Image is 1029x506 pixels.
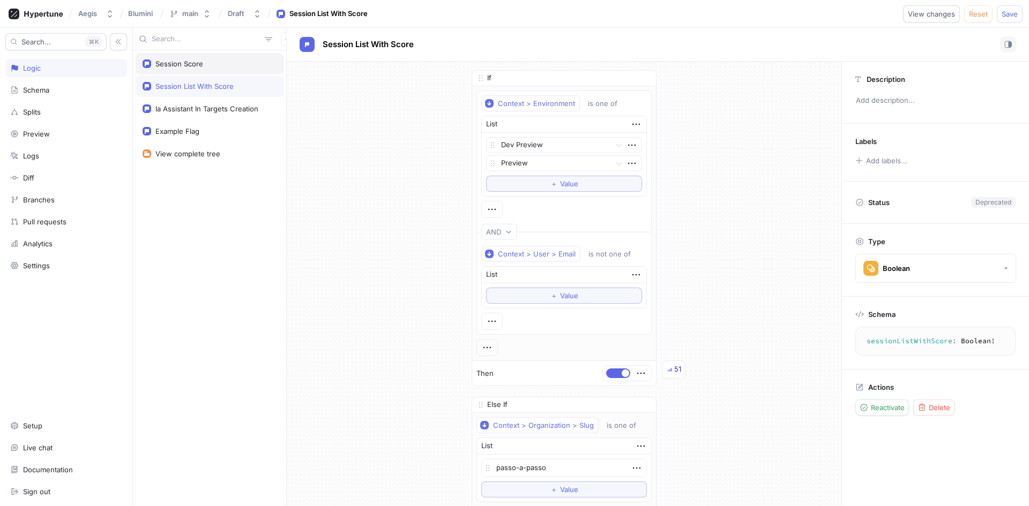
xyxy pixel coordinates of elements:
div: Context > Organization > Slug [493,421,594,430]
button: Draft [223,5,266,22]
div: Schema [23,86,49,94]
p: Type [868,237,885,246]
p: Add description... [851,92,1020,110]
button: Context > Organization > Slug [476,417,599,433]
span: Delete [929,404,950,411]
div: Session List With Score [155,82,234,90]
span: ＋ [550,486,557,493]
p: Description [867,75,905,84]
div: Aegis [78,9,97,18]
button: Add labels... [852,154,911,168]
div: Preview [23,130,50,138]
button: ＋Value [486,176,642,192]
textarea: passo-a-passo [481,459,647,477]
div: is one of [607,421,636,430]
span: Save [1002,11,1018,17]
button: main [165,5,215,22]
div: Boolean [883,264,910,273]
button: Reactivate [855,399,909,416]
div: Draft [228,9,244,18]
span: Value [560,180,578,187]
div: Logic [23,64,41,72]
p: If [487,73,491,84]
div: Splits [23,108,41,116]
span: Value [560,292,578,299]
div: List [481,441,493,451]
p: Schema [868,310,896,319]
div: K [85,36,102,47]
div: AND [486,228,501,237]
div: Session Score [155,59,203,68]
a: Documentation [5,460,127,479]
div: Setup [23,421,42,430]
div: is one of [588,99,617,108]
span: Session List With Score [323,40,414,49]
p: Status [868,195,890,210]
div: Context > User > Email [498,250,576,259]
button: ＋Value [486,288,642,304]
span: Blumini [128,10,153,17]
div: Example Flag [155,127,199,135]
span: Reset [969,11,988,17]
button: is not one of [584,246,646,262]
div: 51 [674,364,681,375]
button: AND [481,224,517,240]
p: Actions [868,383,894,391]
div: Settings [23,261,50,270]
span: Search... [21,39,51,45]
div: Sign out [23,487,50,496]
div: Live chat [23,443,53,452]
div: is not one of [588,250,631,259]
p: Else If [487,399,508,410]
div: Context > Environment [498,99,575,108]
div: Pull requests [23,217,66,226]
input: Search... [152,34,260,44]
div: Documentation [23,465,73,474]
button: Context > User > Email [481,246,580,262]
span: Value [560,486,578,493]
div: List [486,119,497,130]
button: is one of [583,95,633,111]
span: View changes [908,11,955,17]
button: Delete [913,399,955,416]
button: Context > Environment [481,95,580,111]
div: Deprecated [975,198,1011,207]
p: Labels [855,137,877,146]
div: List [486,269,497,280]
button: ＋Value [481,481,647,497]
span: ＋ [550,292,557,299]
div: Ia Assistant In Targets Creation [155,104,258,113]
div: Analytics [23,239,53,248]
p: Then [476,368,494,379]
button: Save [997,5,1023,22]
div: main [182,9,198,18]
button: Search...K [5,33,107,50]
button: Boolean [855,254,1016,283]
div: Branches [23,195,55,204]
div: Logs [23,152,39,160]
textarea: sessionListWithScore: Boolean! [860,331,1011,351]
div: View complete tree [155,149,220,158]
button: Aegis [74,5,118,22]
button: View changes [903,5,960,22]
button: is one of [602,417,652,433]
div: Diff [23,173,34,182]
span: Reactivate [871,404,905,411]
span: ＋ [550,180,557,187]
button: Reset [964,5,993,22]
div: Session List With Score [289,9,368,19]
